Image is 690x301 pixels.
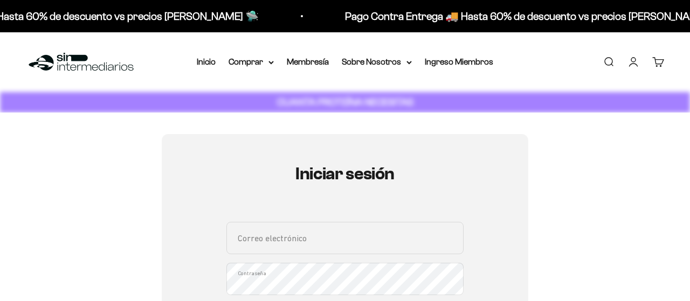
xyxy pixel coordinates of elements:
strong: CUANTA PROTEÍNA NECESITAS [277,96,413,108]
h1: Iniciar sesión [226,164,464,183]
a: Inicio [197,57,216,66]
summary: Sobre Nosotros [342,55,412,69]
summary: Comprar [229,55,274,69]
a: Membresía [287,57,329,66]
a: Ingreso Miembros [425,57,493,66]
